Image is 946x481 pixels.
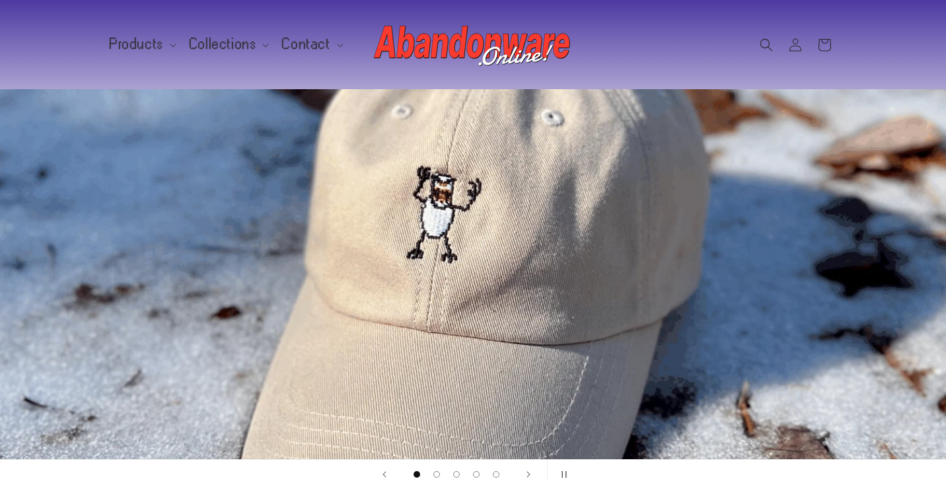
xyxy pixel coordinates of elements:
a: Abandonware [369,13,577,76]
summary: Collections [182,30,275,58]
summary: Search [752,30,781,59]
span: Contact [282,38,330,50]
summary: Contact [274,30,348,58]
img: Abandonware [374,18,572,71]
summary: Products [102,30,182,58]
span: Products [110,38,164,50]
span: Collections [190,38,257,50]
